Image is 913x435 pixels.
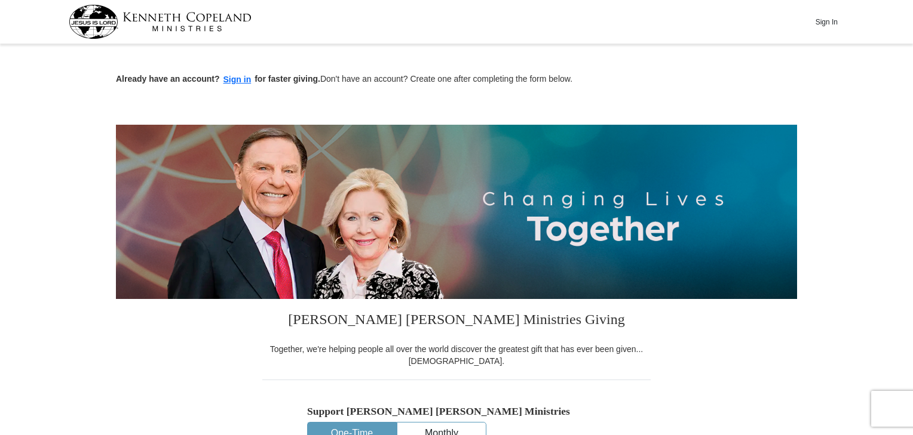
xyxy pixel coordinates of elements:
[262,299,651,343] h3: [PERSON_NAME] [PERSON_NAME] Ministries Giving
[116,74,320,84] strong: Already have an account? for faster giving.
[808,13,844,31] button: Sign In
[220,73,255,87] button: Sign in
[69,5,252,39] img: kcm-header-logo.svg
[116,73,797,87] p: Don't have an account? Create one after completing the form below.
[307,405,606,418] h5: Support [PERSON_NAME] [PERSON_NAME] Ministries
[262,343,651,367] div: Together, we're helping people all over the world discover the greatest gift that has ever been g...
